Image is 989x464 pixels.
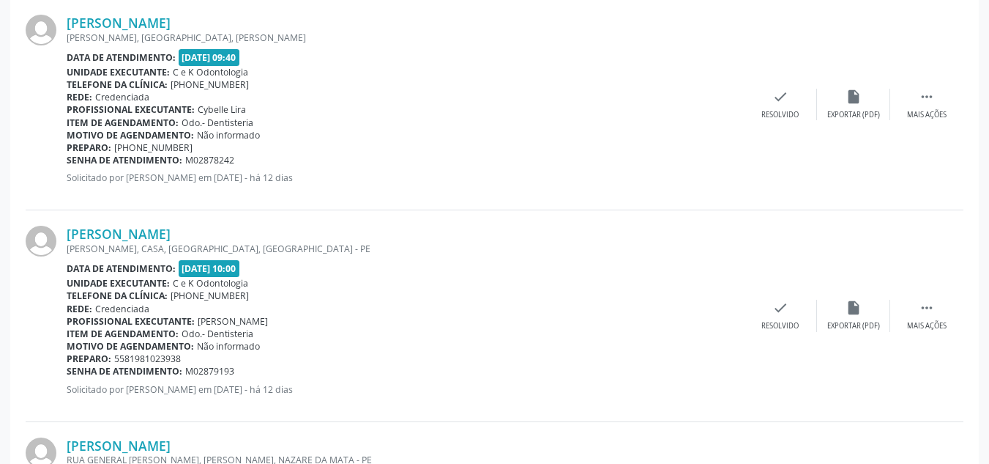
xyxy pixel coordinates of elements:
[846,300,862,316] i: insert_drive_file
[185,365,234,378] span: M02879193
[114,141,193,154] span: [PHONE_NUMBER]
[67,383,744,396] p: Solicitado por [PERSON_NAME] em [DATE] - há 12 dias
[846,89,862,105] i: insert_drive_file
[67,51,176,64] b: Data de atendimento:
[67,243,744,255] div: [PERSON_NAME], CASA, [GEOGRAPHIC_DATA], [GEOGRAPHIC_DATA] - PE
[67,141,111,154] b: Preparo:
[67,438,171,454] a: [PERSON_NAME]
[919,89,935,105] i: 
[907,110,947,120] div: Mais ações
[67,154,182,166] b: Senha de atendimento:
[919,300,935,316] i: 
[67,172,744,184] p: Solicitado por [PERSON_NAME] em [DATE] - há 12 dias
[67,66,170,78] b: Unidade executante:
[67,32,744,44] div: [PERSON_NAME], [GEOGRAPHIC_DATA], [PERSON_NAME]
[67,117,179,129] b: Item de agendamento:
[67,15,171,31] a: [PERSON_NAME]
[67,340,194,353] b: Motivo de agendamento:
[173,277,248,290] span: C e K Odontologia
[907,321,947,331] div: Mais ações
[197,340,260,353] span: Não informado
[171,78,249,91] span: [PHONE_NUMBER]
[67,103,195,116] b: Profissional executante:
[772,89,788,105] i: check
[772,300,788,316] i: check
[761,321,799,331] div: Resolvido
[67,226,171,242] a: [PERSON_NAME]
[67,91,92,103] b: Rede:
[67,365,182,378] b: Senha de atendimento:
[95,303,149,315] span: Credenciada
[761,110,799,120] div: Resolvido
[171,290,249,302] span: [PHONE_NUMBER]
[827,321,880,331] div: Exportar (PDF)
[67,290,168,302] b: Telefone da clínica:
[198,103,246,116] span: Cybelle Lira
[114,353,181,365] span: 5581981023938
[67,129,194,141] b: Motivo de agendamento:
[173,66,248,78] span: C e K Odontologia
[95,91,149,103] span: Credenciada
[67,328,179,340] b: Item de agendamento:
[182,117,253,129] span: Odo.- Dentisteria
[67,78,168,91] b: Telefone da clínica:
[67,277,170,290] b: Unidade executante:
[67,303,92,315] b: Rede:
[827,110,880,120] div: Exportar (PDF)
[179,49,240,66] span: [DATE] 09:40
[197,129,260,141] span: Não informado
[67,315,195,328] b: Profissional executante:
[67,262,176,275] b: Data de atendimento:
[26,226,56,257] img: img
[26,15,56,45] img: img
[185,154,234,166] span: M02878242
[198,315,268,328] span: [PERSON_NAME]
[182,328,253,340] span: Odo.- Dentisteria
[67,353,111,365] b: Preparo:
[179,260,240,277] span: [DATE] 10:00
